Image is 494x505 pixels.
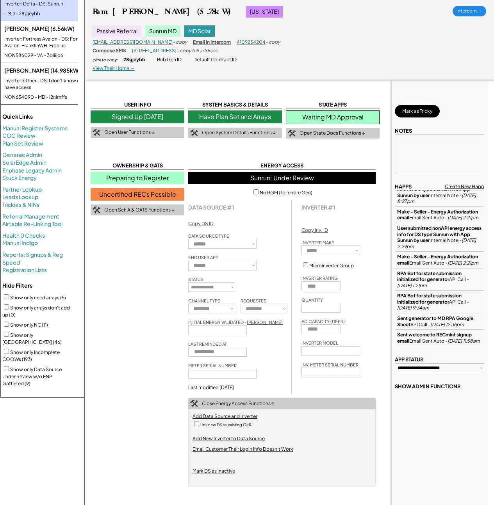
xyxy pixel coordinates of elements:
img: tool-icon.png [190,400,198,407]
div: APP STATUS [395,356,423,363]
div: Ram [PERSON_NAME] (5.78kW) [93,7,230,16]
div: Open State Docs Functions ↓ [300,130,365,137]
u: [PERSON_NAME] [247,320,283,325]
label: Microinverter Group [309,263,354,269]
label: Show only arrays don't add up (0) [2,305,70,318]
a: Health 0 Checks [2,232,45,240]
img: tool-icon.png [93,206,100,213]
div: Email Sent Auto - [397,209,482,221]
a: Airtable Re-Linking Tool [2,220,62,228]
a: Stuck Energy [2,174,37,182]
img: tool-icon.png [190,130,198,137]
a: Generac Admin [2,151,42,159]
strong: Make - Seller - Energy Authorization email [397,254,479,266]
div: SYSTEM BASICS & DETAILS [188,101,282,108]
div: DATA SOURCE TYPE [188,233,229,239]
div: Copy DS ID [188,220,214,227]
a: COC Review [2,132,36,140]
a: SolarEdge Admin [2,159,46,167]
button: Mark as Tricky [395,105,440,117]
div: Email Sent Auto - [397,254,482,266]
img: tool-icon.png [93,129,100,136]
div: 28gjeybb [123,57,145,63]
a: Manual Register Systems [2,124,68,132]
label: Link new DS to existing OaR [200,422,251,427]
div: SHOW ADMIN FUNCTIONS [395,383,460,390]
div: Passive Referral [93,25,141,37]
div: NOTES [395,127,412,134]
a: [STREET_ADDRESS] [132,48,177,53]
div: INVERTER MODEL [301,340,338,346]
strong: Sent generator to MD RPA Google Sheet [397,315,474,327]
div: Have Plan Set and Arrays [188,110,282,123]
div: [US_STATE] [246,6,283,18]
label: Show only NC (11) [10,322,48,328]
a: Leads Lookup [2,193,38,201]
div: Internal Note - [397,225,482,249]
strong: User submitted nonAPI energy access info for DS type Sunrun with App Sunrun by user [397,225,482,243]
div: METER SERIAL NUMBER [188,363,237,368]
div: CHANNEL TYPE [188,298,220,304]
div: - copy full address [177,48,218,54]
strong: Make - Seller - Energy Authorization email [397,209,479,221]
div: MD Solar [184,25,215,37]
a: Enphase Legacy Admin [2,167,62,174]
div: Open System Details Functions ↓ [202,130,276,136]
div: ENERGY ACCESS [188,162,376,169]
div: Mark DS as Inactive [193,468,235,475]
div: Add New Inverter to Data Source [193,436,265,442]
div: Open Sch A & GATS Functions ↓ [104,207,175,213]
div: Add Data Source and Inverter [193,413,257,420]
div: - copy [266,39,280,46]
div: OWNERSHIP & GATS [91,162,184,169]
a: Plan Set Review [2,140,43,148]
div: API Call - [397,270,482,289]
em: [DATE] 2:21pm [448,260,478,266]
div: HAPPS [395,183,412,190]
div: [PERSON_NAME] (6.56kW) [4,25,100,33]
div: AC CAPACITY (DEPR) [301,318,345,324]
div: Create New Happ [445,183,484,190]
a: [EMAIL_ADDRESS][DOMAIN_NAME] [93,39,173,45]
div: - copy [173,39,187,46]
div: NON586029 - VA - 3bliiid6 [4,52,100,59]
strong: RPA Bot for state submission initialized for generator [397,293,462,305]
div: Bub Gen ID [157,57,182,63]
div: Intercom → [453,6,486,16]
div: STATUS [188,276,203,282]
em: [DATE] 12:36pm [430,322,464,327]
div: Copy Inv. ID [301,227,328,234]
div: INVERTER RATING [301,275,338,281]
div: STATE APPS [286,101,380,108]
div: - MD - 28gjeybb [4,11,100,17]
div: INV. METER SERIAL NUMBER [301,362,358,368]
strong: Hide Filters [2,282,32,289]
em: [DATE] 8:27pm [397,192,477,204]
div: Sunrun MD [145,25,180,37]
div: END USER APP [188,254,218,260]
div: click to copy: [93,57,118,62]
div: Last modified [DATE] [188,384,234,391]
a: Reports: Signups & Reg Speed [2,251,70,266]
div: INVERTER MAKE [301,240,334,245]
div: Compose SMS [93,48,126,54]
label: Show only need arrays (5) [10,295,66,301]
div: Internal Note - [397,180,482,204]
em: [DATE] 9:34am [397,305,429,311]
img: tool-icon.png [288,130,296,137]
em: [DATE] 2:29pm [397,237,477,249]
a: Trickies & NINs [2,201,39,209]
div: Email Sent Auto - [397,332,482,344]
label: Show only Data Source Under Review w/o ENP Gathered (9) [2,366,62,386]
label: Show only Incomplete COOWs (193) [2,349,60,362]
a: Registration Lists [2,266,47,274]
a: 4109254204 [237,39,266,45]
div: API Call - [397,315,482,327]
div: API Call - [397,293,482,311]
div: [PERSON_NAME] (14.985kW) [4,67,100,75]
div: Waiting MD Approval [286,110,380,124]
strong: DATA SOURCE #1 [188,204,234,211]
div: Signed Up [DATE] [91,110,184,123]
em: [DATE] 1:21pm [397,283,427,288]
div: Quick Links [2,113,80,121]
